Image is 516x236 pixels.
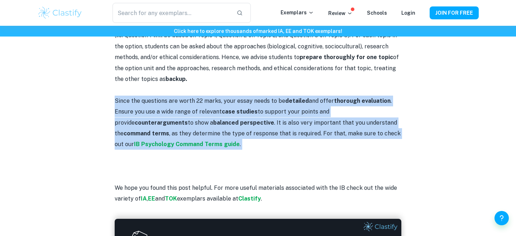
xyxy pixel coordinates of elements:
input: Search for any exemplars... [113,3,231,23]
a: Schools [367,10,387,16]
strong: prepare thoroughly for one topic [300,54,393,61]
strong: balanced perspective [213,119,274,126]
strong: detailed [285,97,309,104]
strong: backup. [166,76,187,82]
strong: command terms [124,130,169,137]
a: Clastify [238,195,261,202]
p: Each of the three questions within an option will be from the option unit (i.e. Question 1 will b... [115,19,401,85]
button: JOIN FOR FREE [430,6,479,19]
a: IA [141,195,147,202]
p: We hope you found this post helpful. For more useful materials associated with the IB check out t... [115,183,401,204]
a: Login [401,10,415,16]
p: Since the questions are worth 22 marks, your essay needs to be and offer . Ensure you use a wide ... [115,96,401,150]
strong: case studies [222,108,258,115]
a: EE [148,195,155,202]
button: Help and Feedback [494,211,509,225]
strong: thorough evaluation [334,97,391,104]
img: Clastify logo [37,6,83,20]
a: IB Psychology Command Terms guide [134,141,240,148]
p: Exemplars [281,9,314,16]
h6: Click here to explore thousands of marked IA, EE and TOK exemplars ! [1,27,515,35]
a: TOK [165,195,177,202]
p: Review [328,9,353,17]
strong: counterarguments [135,119,188,126]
